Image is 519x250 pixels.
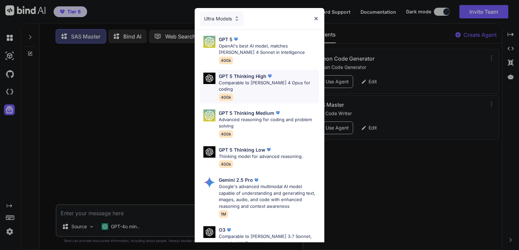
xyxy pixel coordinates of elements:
[265,146,272,153] img: premium
[203,36,215,48] img: Pick Models
[219,109,274,116] p: GPT 5 Thinking Medium
[219,130,233,138] span: 400k
[219,160,233,168] span: 400k
[234,16,240,21] img: Pick Models
[219,36,233,43] p: GPT 5
[203,226,215,238] img: Pick Models
[219,43,319,56] p: OpenAI's best AI model, matches [PERSON_NAME] 4 Sonnet in Intelligence
[219,73,266,80] p: GPT 5 Thinking High
[266,73,273,79] img: premium
[200,11,244,26] div: Ultra Models
[203,176,215,188] img: Pick Models
[274,109,281,116] img: premium
[233,36,239,43] img: premium
[219,233,319,246] p: Comparable to [PERSON_NAME] 3.7 Sonnet, superior intelligence
[219,116,319,130] p: Advanced reasoning for coding and problem solving
[219,210,228,218] span: 1M
[219,153,303,160] p: Thinking model for advanced reasoning.
[203,146,215,158] img: Pick Models
[203,109,215,121] img: Pick Models
[219,57,233,64] span: 400k
[253,177,260,183] img: premium
[219,146,265,153] p: GPT 5 Thinking Low
[219,176,253,183] p: Gemini 2.5 Pro
[219,226,225,233] p: O3
[313,16,319,21] img: close
[219,80,319,93] p: Comparable to [PERSON_NAME] 4 Opus for coding
[219,183,319,210] p: Google's advanced multimodal AI model capable of understanding and generating text, images, audio...
[225,227,232,233] img: premium
[219,93,233,101] span: 400k
[203,73,215,84] img: Pick Models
